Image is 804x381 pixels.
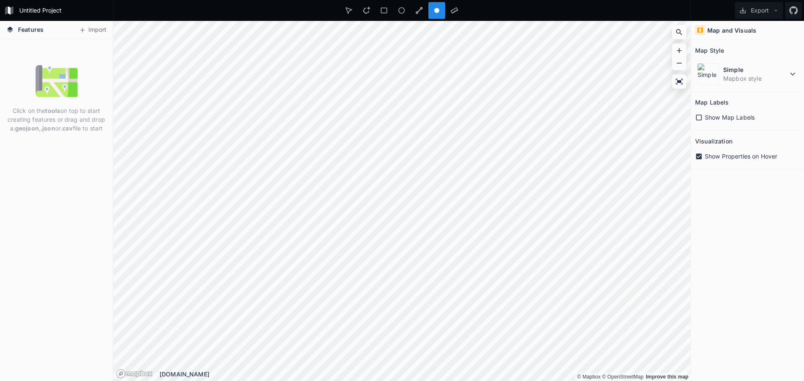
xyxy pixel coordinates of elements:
p: Click on the on top to start creating features or drag and drop a , or file to start [6,106,106,133]
a: Mapbox logo [116,369,153,378]
h2: Map Style [695,44,724,57]
span: Show Map Labels [705,113,755,122]
button: Import [75,23,111,37]
img: empty [36,60,77,102]
a: Mapbox [577,374,600,380]
dd: Mapbox style [723,74,788,83]
dt: Simple [723,65,788,74]
a: Map feedback [646,374,688,380]
button: Export [735,2,783,19]
div: [DOMAIN_NAME] [160,370,691,378]
strong: .json [41,125,55,132]
img: Simple [697,63,719,85]
strong: tools [45,107,60,114]
h2: Map Labels [695,96,729,109]
a: OpenStreetMap [602,374,644,380]
h4: Map and Visuals [707,26,756,35]
h2: Visualization [695,135,732,148]
span: Show Properties on Hover [705,152,777,161]
strong: .geojson [13,125,39,132]
span: Features [18,25,44,34]
strong: .csv [61,125,73,132]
